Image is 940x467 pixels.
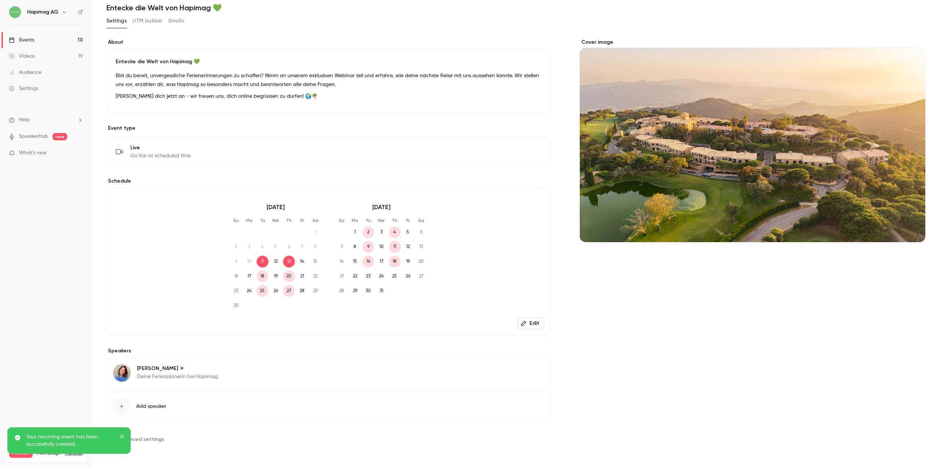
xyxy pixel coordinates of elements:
[362,270,374,282] span: 23
[230,285,242,297] span: 23
[116,58,541,65] p: Entecke die Welt von Hapimag 💚
[106,15,127,27] button: Settings
[243,270,255,282] span: 17
[402,226,414,238] span: 5
[415,241,427,253] span: 13
[376,218,387,223] p: We
[349,218,361,223] p: Mo
[257,256,268,267] span: 11
[106,39,550,46] label: About
[230,218,242,223] p: Su
[580,39,925,242] section: Cover image
[53,133,67,140] span: new
[116,71,541,89] p: Bist du bereit, unvergessliche Ferienerinnerungen zu schaffen? Nimm an unserem exklusiven Webinar...
[517,317,544,329] button: Edit
[270,256,282,267] span: 12
[74,150,83,157] iframe: Noticeable Trigger
[415,226,427,238] span: 6
[389,218,401,223] p: Th
[310,285,321,297] span: 29
[137,373,218,380] p: Deine Ferienplanerin bei Hapimag
[106,125,550,132] p: Event type
[270,241,282,253] span: 5
[19,149,47,157] span: What's new
[270,270,282,282] span: 19
[349,285,361,297] span: 29
[270,285,282,297] span: 26
[230,256,242,267] span: 9
[136,403,166,410] span: Add speaker
[362,218,374,223] p: Tu
[349,226,361,238] span: 1
[310,226,321,238] span: 1
[113,364,131,382] img: Nicole ☀
[243,218,255,223] p: Mo
[169,15,184,27] button: Emails
[296,256,308,267] span: 14
[336,285,348,297] span: 28
[9,53,35,60] div: Videos
[9,6,21,18] img: Hapimag AG
[349,256,361,267] span: 15
[243,241,255,253] span: 3
[362,226,374,238] span: 2
[336,270,348,282] span: 21
[117,435,164,443] span: Advanced settings
[106,391,550,421] button: Add speaker
[362,285,374,297] span: 30
[19,133,48,140] a: SpeakerHub
[257,218,268,223] p: Tu
[106,358,550,388] div: Nicole ☀[PERSON_NAME] ☀Deine Ferienplanerin bei Hapimag
[120,433,125,442] button: close
[310,241,321,253] span: 8
[402,241,414,253] span: 12
[9,85,38,92] div: Settings
[116,92,541,101] p: [PERSON_NAME] dich jetzt an - wir freuen uns, dich online begrüssen zu dürfen! 🌍🌴
[243,256,255,267] span: 10
[106,433,550,445] section: Advanced settings
[19,116,30,124] span: Help
[402,218,414,223] p: Fr
[106,347,550,355] label: Speakers
[283,241,295,253] span: 6
[376,241,387,253] span: 10
[106,433,169,445] button: Advanced settings
[230,270,242,282] span: 16
[389,241,401,253] span: 11
[376,226,387,238] span: 3
[296,241,308,253] span: 7
[376,270,387,282] span: 24
[296,285,308,297] span: 28
[415,218,427,223] p: Sa
[130,144,191,151] span: Live
[270,218,282,223] p: We
[362,256,374,267] span: 16
[257,241,268,253] span: 4
[402,256,414,267] span: 19
[310,256,321,267] span: 15
[376,285,387,297] span: 31
[9,69,41,76] div: Audience
[9,116,83,124] li: help-dropdown-opener
[349,241,361,253] span: 8
[376,256,387,267] span: 17
[296,218,308,223] p: Fr
[415,256,427,267] span: 20
[257,270,268,282] span: 18
[137,365,218,372] p: [PERSON_NAME] ☀
[230,241,242,253] span: 2
[389,226,401,238] span: 4
[283,256,295,267] span: 13
[336,203,427,212] p: [DATE]
[130,152,191,159] span: Go live at scheduled time
[310,270,321,282] span: 22
[230,203,321,212] p: [DATE]
[362,241,374,253] span: 9
[283,218,295,223] p: Th
[336,256,348,267] span: 14
[402,270,414,282] span: 26
[336,218,348,223] p: Su
[26,433,115,448] p: Your recurring event has been successfully created.
[133,15,162,27] button: UTM builder
[580,39,925,46] label: Cover image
